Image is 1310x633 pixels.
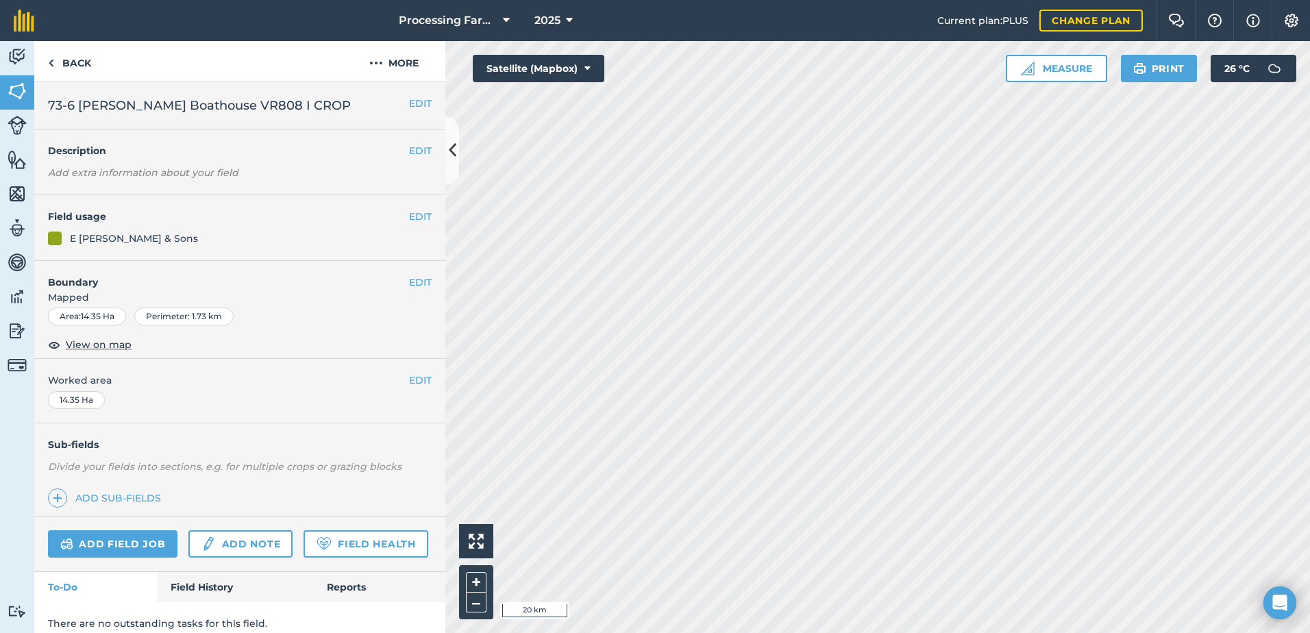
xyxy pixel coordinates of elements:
img: A cog icon [1283,14,1300,27]
div: Open Intercom Messenger [1263,586,1296,619]
img: svg+xml;base64,PD94bWwgdmVyc2lvbj0iMS4wIiBlbmNvZGluZz0idXRmLTgiPz4KPCEtLSBHZW5lcmF0b3I6IEFkb2JlIE... [8,605,27,618]
span: Processing Farms [399,12,497,29]
span: Current plan : PLUS [937,13,1028,28]
img: svg+xml;base64,PHN2ZyB4bWxucz0iaHR0cDovL3d3dy53My5vcmcvMjAwMC9zdmciIHdpZHRoPSIxOSIgaGVpZ2h0PSIyNC... [1133,60,1146,77]
button: + [466,572,486,593]
span: View on map [66,337,132,352]
button: EDIT [409,209,432,224]
img: Two speech bubbles overlapping with the left bubble in the forefront [1168,14,1185,27]
button: Satellite (Mapbox) [473,55,604,82]
img: svg+xml;base64,PD94bWwgdmVyc2lvbj0iMS4wIiBlbmNvZGluZz0idXRmLTgiPz4KPCEtLSBHZW5lcmF0b3I6IEFkb2JlIE... [8,252,27,273]
img: A question mark icon [1207,14,1223,27]
img: Four arrows, one pointing top left, one top right, one bottom right and the last bottom left [469,534,484,549]
span: Worked area [48,373,432,388]
a: To-Do [34,572,157,602]
img: svg+xml;base64,PD94bWwgdmVyc2lvbj0iMS4wIiBlbmNvZGluZz0idXRmLTgiPz4KPCEtLSBHZW5lcmF0b3I6IEFkb2JlIE... [8,47,27,67]
a: Back [34,41,105,82]
img: svg+xml;base64,PD94bWwgdmVyc2lvbj0iMS4wIiBlbmNvZGluZz0idXRmLTgiPz4KPCEtLSBHZW5lcmF0b3I6IEFkb2JlIE... [1261,55,1288,82]
em: Divide your fields into sections, e.g. for multiple crops or grazing blocks [48,460,401,473]
img: svg+xml;base64,PD94bWwgdmVyc2lvbj0iMS4wIiBlbmNvZGluZz0idXRmLTgiPz4KPCEtLSBHZW5lcmF0b3I6IEFkb2JlIE... [8,286,27,307]
h4: Sub-fields [34,437,445,452]
span: 26 ° C [1224,55,1250,82]
img: svg+xml;base64,PHN2ZyB4bWxucz0iaHR0cDovL3d3dy53My5vcmcvMjAwMC9zdmciIHdpZHRoPSI1NiIgaGVpZ2h0PSI2MC... [8,81,27,101]
img: svg+xml;base64,PD94bWwgdmVyc2lvbj0iMS4wIiBlbmNvZGluZz0idXRmLTgiPz4KPCEtLSBHZW5lcmF0b3I6IEFkb2JlIE... [8,321,27,341]
span: 2025 [534,12,560,29]
a: Change plan [1039,10,1143,32]
button: 26 °C [1211,55,1296,82]
img: svg+xml;base64,PHN2ZyB4bWxucz0iaHR0cDovL3d3dy53My5vcmcvMjAwMC9zdmciIHdpZHRoPSIxOCIgaGVpZ2h0PSIyNC... [48,336,60,353]
h4: Description [48,143,432,158]
img: fieldmargin Logo [14,10,34,32]
a: Add field job [48,530,177,558]
button: View on map [48,336,132,353]
h4: Boundary [34,261,409,290]
button: EDIT [409,96,432,111]
div: 14.35 Ha [48,391,105,409]
span: 73-6 [PERSON_NAME] Boathouse VR808 I CROP [48,96,351,115]
button: Measure [1006,55,1107,82]
img: svg+xml;base64,PHN2ZyB4bWxucz0iaHR0cDovL3d3dy53My5vcmcvMjAwMC9zdmciIHdpZHRoPSI5IiBoZWlnaHQ9IjI0Ii... [48,55,54,71]
p: There are no outstanding tasks for this field. [48,616,432,631]
img: svg+xml;base64,PD94bWwgdmVyc2lvbj0iMS4wIiBlbmNvZGluZz0idXRmLTgiPz4KPCEtLSBHZW5lcmF0b3I6IEFkb2JlIE... [60,536,73,552]
button: EDIT [409,373,432,388]
h4: Field usage [48,209,409,224]
img: svg+xml;base64,PD94bWwgdmVyc2lvbj0iMS4wIiBlbmNvZGluZz0idXRmLTgiPz4KPCEtLSBHZW5lcmF0b3I6IEFkb2JlIE... [201,536,216,552]
a: Add sub-fields [48,488,166,508]
img: svg+xml;base64,PHN2ZyB4bWxucz0iaHR0cDovL3d3dy53My5vcmcvMjAwMC9zdmciIHdpZHRoPSI1NiIgaGVpZ2h0PSI2MC... [8,149,27,170]
span: Mapped [34,290,445,305]
div: Perimeter : 1.73 km [134,308,234,325]
img: svg+xml;base64,PHN2ZyB4bWxucz0iaHR0cDovL3d3dy53My5vcmcvMjAwMC9zdmciIHdpZHRoPSI1NiIgaGVpZ2h0PSI2MC... [8,184,27,204]
img: svg+xml;base64,PD94bWwgdmVyc2lvbj0iMS4wIiBlbmNvZGluZz0idXRmLTgiPz4KPCEtLSBHZW5lcmF0b3I6IEFkb2JlIE... [8,356,27,375]
img: svg+xml;base64,PD94bWwgdmVyc2lvbj0iMS4wIiBlbmNvZGluZz0idXRmLTgiPz4KPCEtLSBHZW5lcmF0b3I6IEFkb2JlIE... [8,116,27,135]
img: svg+xml;base64,PHN2ZyB4bWxucz0iaHR0cDovL3d3dy53My5vcmcvMjAwMC9zdmciIHdpZHRoPSIxNyIgaGVpZ2h0PSIxNy... [1246,12,1260,29]
a: Reports [313,572,445,602]
button: More [343,41,445,82]
a: Field Health [304,530,428,558]
div: E [PERSON_NAME] & Sons [70,231,198,246]
img: svg+xml;base64,PD94bWwgdmVyc2lvbj0iMS4wIiBlbmNvZGluZz0idXRmLTgiPz4KPCEtLSBHZW5lcmF0b3I6IEFkb2JlIE... [8,218,27,238]
div: Area : 14.35 Ha [48,308,126,325]
img: svg+xml;base64,PHN2ZyB4bWxucz0iaHR0cDovL3d3dy53My5vcmcvMjAwMC9zdmciIHdpZHRoPSIxNCIgaGVpZ2h0PSIyNC... [53,490,62,506]
a: Add note [188,530,293,558]
img: Ruler icon [1021,62,1035,75]
button: – [466,593,486,612]
button: Print [1121,55,1198,82]
button: EDIT [409,275,432,290]
a: Field History [157,572,312,602]
button: EDIT [409,143,432,158]
em: Add extra information about your field [48,166,238,179]
img: svg+xml;base64,PHN2ZyB4bWxucz0iaHR0cDovL3d3dy53My5vcmcvMjAwMC9zdmciIHdpZHRoPSIyMCIgaGVpZ2h0PSIyNC... [369,55,383,71]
